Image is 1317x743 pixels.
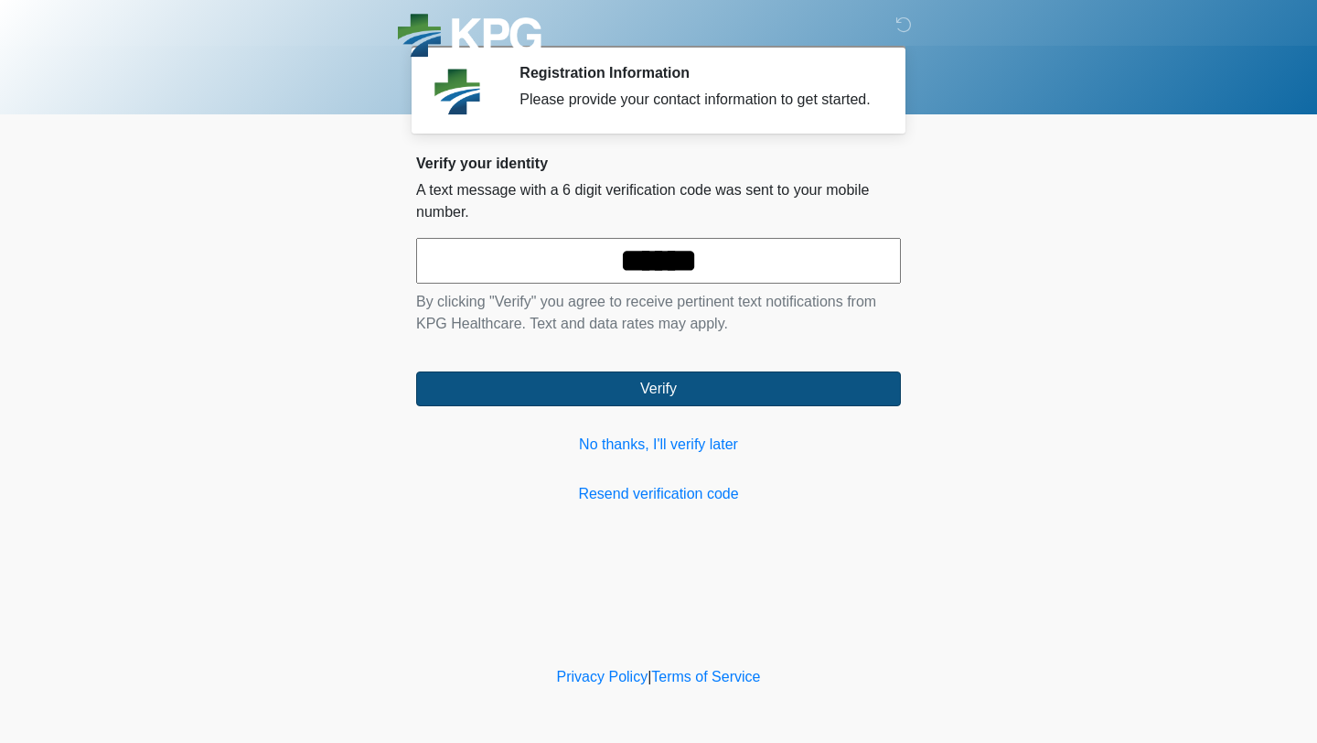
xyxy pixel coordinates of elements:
img: KPG Healthcare Logo [398,14,541,62]
a: Privacy Policy [557,669,648,684]
a: Resend verification code [416,483,901,505]
p: By clicking "Verify" you agree to receive pertinent text notifications from KPG Healthcare. Text ... [416,291,901,335]
p: A text message with a 6 digit verification code was sent to your mobile number. [416,179,901,223]
h2: Verify your identity [416,155,901,172]
a: Terms of Service [651,669,760,684]
div: Please provide your contact information to get started. [519,89,873,111]
img: Agent Avatar [430,64,485,119]
button: Verify [416,371,901,406]
a: No thanks, I'll verify later [416,434,901,456]
a: | [648,669,651,684]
